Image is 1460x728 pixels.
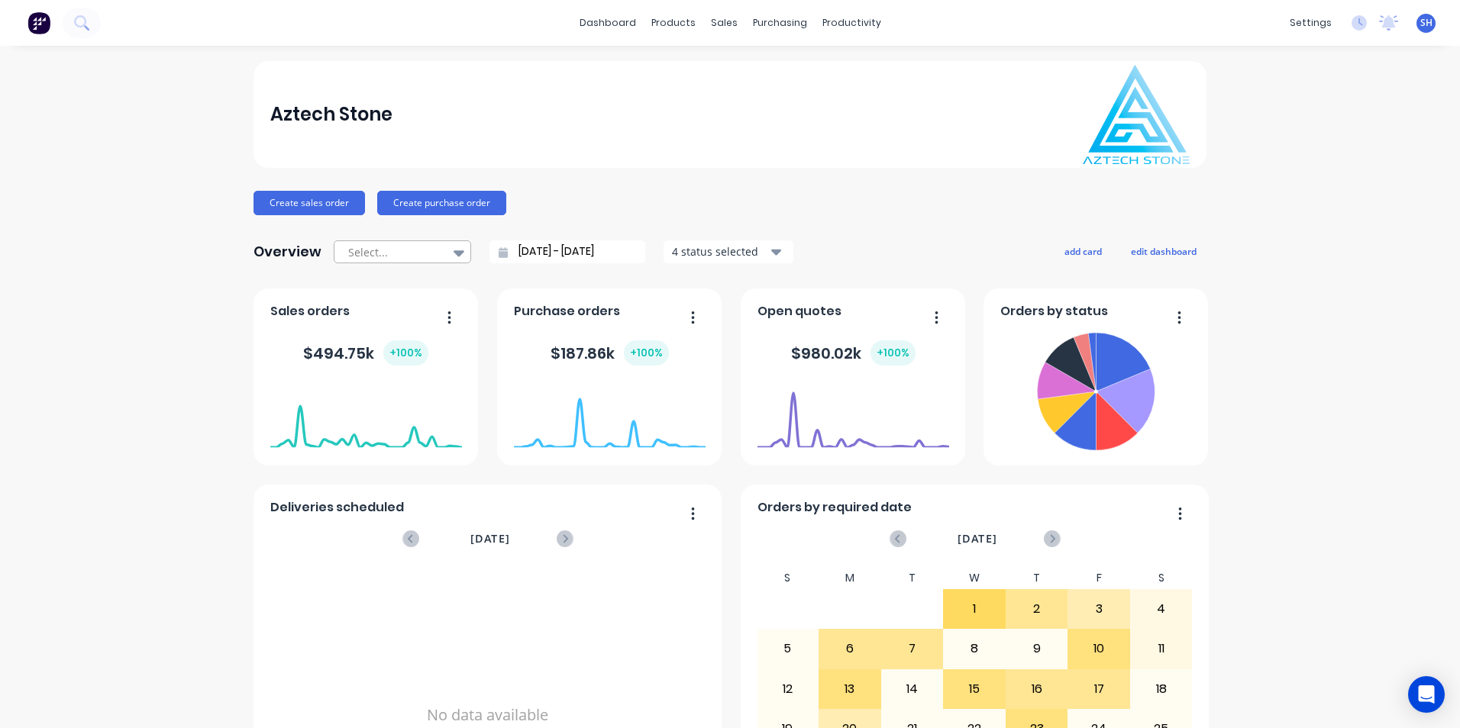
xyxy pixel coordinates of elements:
div: Aztech Stone [270,99,392,130]
div: productivity [815,11,889,34]
button: Create purchase order [377,191,506,215]
span: Deliveries scheduled [270,498,404,517]
div: Open Intercom Messenger [1408,676,1445,713]
button: add card [1055,241,1112,261]
img: Factory [27,11,50,34]
div: 9 [1006,630,1068,668]
div: 3 [1068,590,1129,628]
div: + 100 % [624,340,669,366]
div: Overview [254,237,321,267]
div: settings [1282,11,1339,34]
div: 7 [882,630,943,668]
span: Open quotes [757,302,841,321]
div: 17 [1068,670,1129,708]
div: S [1130,567,1193,589]
div: sales [703,11,745,34]
div: 12 [757,670,819,708]
div: 18 [1131,670,1192,708]
div: $ 494.75k [303,340,428,366]
div: T [881,567,944,589]
div: 15 [944,670,1005,708]
span: SH [1420,16,1433,30]
div: $ 187.86k [551,340,669,366]
img: Aztech Stone [1083,65,1190,164]
div: 13 [819,670,880,708]
span: [DATE] [958,530,997,547]
div: 4 status selected [672,243,768,259]
span: [DATE] [470,530,510,547]
span: Purchase orders [514,302,620,321]
div: M [819,567,881,589]
div: 2 [1006,590,1068,628]
button: edit dashboard [1121,241,1206,261]
div: F [1068,567,1130,589]
div: 4 [1131,590,1192,628]
div: 16 [1006,670,1068,708]
button: 4 status selected [664,240,793,263]
div: 8 [944,630,1005,668]
div: 14 [882,670,943,708]
div: 10 [1068,630,1129,668]
div: + 100 % [383,340,428,366]
div: W [943,567,1006,589]
span: Orders by status [1000,302,1108,321]
button: Create sales order [254,191,365,215]
div: $ 980.02k [791,340,916,366]
div: + 100 % [871,340,916,366]
div: 5 [757,630,819,668]
div: T [1006,567,1068,589]
div: 11 [1131,630,1192,668]
div: purchasing [745,11,815,34]
div: 6 [819,630,880,668]
a: dashboard [572,11,644,34]
div: 1 [944,590,1005,628]
div: S [757,567,819,589]
div: products [644,11,703,34]
span: Sales orders [270,302,350,321]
